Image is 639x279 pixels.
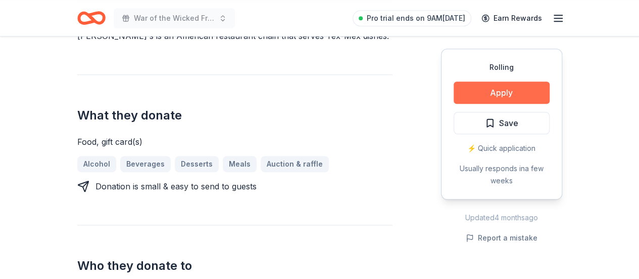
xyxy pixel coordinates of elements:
[367,12,465,24] span: Pro trial ends on 9AM[DATE]
[77,258,392,274] h2: Who they donate to
[441,212,562,224] div: Updated 4 months ago
[454,142,550,154] div: ⚡️ Quick application
[114,8,235,28] button: War of the Wicked Friendly 10uC
[77,136,392,148] div: Food, gift card(s)
[475,9,548,27] a: Earn Rewards
[454,82,550,104] button: Apply
[77,6,106,30] a: Home
[77,107,392,124] h2: What they donate
[134,12,215,24] span: War of the Wicked Friendly 10uC
[454,163,550,187] div: Usually responds in a few weeks
[175,156,219,172] a: Desserts
[77,156,116,172] a: Alcohol
[120,156,171,172] a: Beverages
[223,156,257,172] a: Meals
[466,232,537,244] button: Report a mistake
[454,112,550,134] button: Save
[95,180,257,192] div: Donation is small & easy to send to guests
[499,116,518,130] span: Save
[353,10,471,26] a: Pro trial ends on 9AM[DATE]
[454,61,550,73] div: Rolling
[261,156,329,172] a: Auction & raffle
